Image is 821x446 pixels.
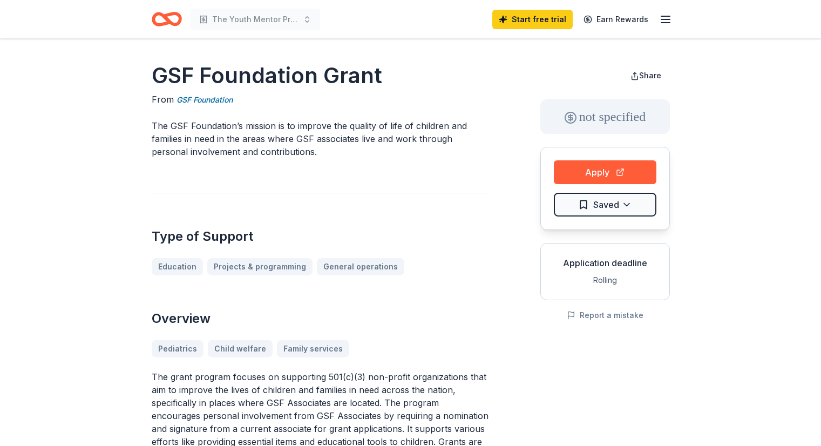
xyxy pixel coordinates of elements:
button: Report a mistake [567,309,643,322]
h1: GSF Foundation Grant [152,60,488,91]
h2: Overview [152,310,488,327]
a: GSF Foundation [177,93,233,106]
p: The GSF Foundation’s mission is to improve the quality of life of children and families in need i... [152,119,488,158]
a: Home [152,6,182,32]
a: Earn Rewards [577,10,655,29]
button: Apply [554,160,656,184]
a: Education [152,258,203,275]
h2: Type of Support [152,228,488,245]
div: Application deadline [549,256,661,269]
span: Share [639,71,661,80]
div: From [152,93,488,106]
a: General operations [317,258,404,275]
span: The Youth Mentor Program [212,13,298,26]
span: Saved [593,198,619,212]
a: Start free trial [492,10,573,29]
button: Share [622,65,670,86]
div: Rolling [549,274,661,287]
div: not specified [540,99,670,134]
a: Projects & programming [207,258,313,275]
button: The Youth Mentor Program [191,9,320,30]
button: Saved [554,193,656,217]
